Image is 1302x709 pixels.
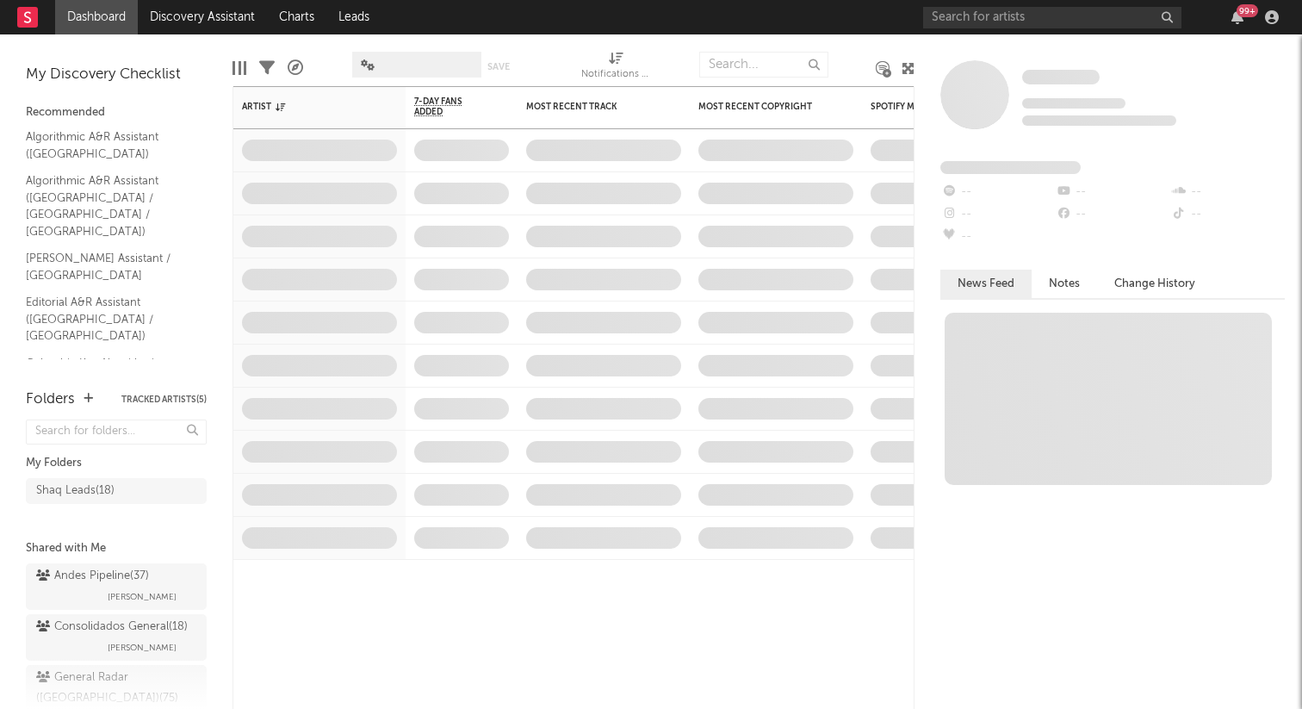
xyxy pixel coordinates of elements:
a: Editorial A&R Assistant ([GEOGRAPHIC_DATA] / [GEOGRAPHIC_DATA]) [26,293,189,345]
a: Shaq Leads(18) [26,478,207,504]
input: Search for folders... [26,420,207,445]
a: Andes Pipeline(37)[PERSON_NAME] [26,563,207,610]
div: -- [940,226,1055,248]
button: 99+ [1231,10,1243,24]
input: Search... [699,52,828,78]
div: My Folders [26,453,207,474]
span: Some Artist [1022,70,1100,84]
div: Shared with Me [26,538,207,559]
div: Artist [242,102,371,112]
div: Most Recent Track [526,102,655,112]
div: Notifications (Artist) [581,65,650,85]
a: Consolidados General(18)[PERSON_NAME] [26,614,207,661]
span: 0 fans last week [1022,115,1176,126]
div: My Discovery Checklist [26,65,207,85]
a: Algorithmic A&R Assistant ([GEOGRAPHIC_DATA]) [26,127,189,163]
div: Spotify Monthly Listeners [871,102,1000,112]
div: Edit Columns [232,43,246,93]
div: Folders [26,389,75,410]
button: Notes [1032,270,1097,298]
div: -- [1170,203,1285,226]
button: News Feed [940,270,1032,298]
a: Some Artist [1022,69,1100,86]
div: Most Recent Copyright [698,102,828,112]
div: -- [1055,181,1169,203]
div: Andes Pipeline ( 37 ) [36,566,149,587]
span: [PERSON_NAME] [108,637,177,658]
button: Tracked Artists(5) [121,395,207,404]
span: [PERSON_NAME] [108,587,177,607]
div: Notifications (Artist) [581,43,650,93]
button: Save [487,62,510,72]
div: -- [940,181,1055,203]
div: A&R Pipeline [288,43,303,93]
div: -- [940,203,1055,226]
span: 7-Day Fans Added [414,96,483,117]
div: Shaq Leads ( 18 ) [36,481,115,501]
div: Filters [259,43,275,93]
span: Tracking Since: [DATE] [1022,98,1125,109]
a: Algorithmic A&R Assistant ([GEOGRAPHIC_DATA] / [GEOGRAPHIC_DATA] / [GEOGRAPHIC_DATA]) [26,171,189,240]
div: General Radar ([GEOGRAPHIC_DATA]) ( 75 ) [36,668,192,709]
div: Consolidados General ( 18 ) [36,617,188,637]
div: 99 + [1237,4,1258,17]
a: Colombia Key Algorithmic Charts [26,354,189,389]
div: -- [1170,181,1285,203]
span: Fans Added by Platform [940,161,1081,174]
input: Search for artists [923,7,1181,28]
div: Recommended [26,103,207,123]
div: -- [1055,203,1169,226]
button: Change History [1097,270,1212,298]
a: [PERSON_NAME] Assistant / [GEOGRAPHIC_DATA] [26,249,189,284]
